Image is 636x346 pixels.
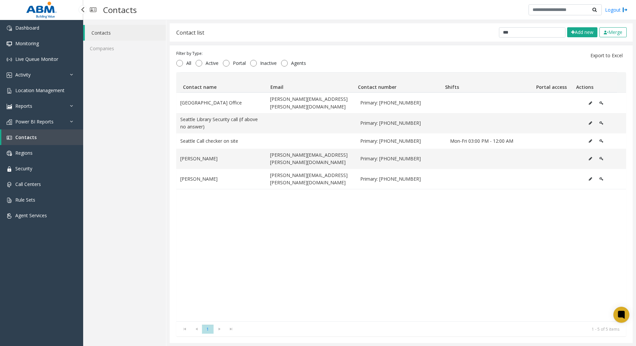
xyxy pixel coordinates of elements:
img: 'icon' [7,166,12,172]
button: Edit Portal Access [596,174,607,184]
kendo-pager-info: 1 - 5 of 5 items [241,326,619,332]
div: Data table [176,72,626,321]
span: Mon-Fri 03:00 PM - 12:00 AM [450,137,532,145]
img: 'icon' [7,151,12,156]
span: Location Management [15,87,65,93]
input: Portal [223,60,230,67]
img: 'icon' [7,26,12,31]
input: All [176,60,183,67]
span: Call Centers [15,181,41,187]
img: 'icon' [7,182,12,187]
img: 'icon' [7,41,12,47]
img: 'icon' [7,104,12,109]
button: Edit [585,154,596,164]
span: Power BI Reports [15,118,54,125]
input: Inactive [250,60,257,67]
button: Edit [585,118,596,128]
img: 'icon' [7,57,12,62]
a: Logout [605,6,628,13]
th: Shifts [442,73,530,92]
img: 'icon' [7,135,12,140]
span: Primary: 571-645-6640 [360,155,442,162]
td: [PERSON_NAME] [176,169,266,189]
td: [PERSON_NAME] [176,149,266,169]
span: Security [15,165,32,172]
button: Edit Portal Access [596,118,607,128]
img: 'icon' [7,198,12,203]
td: [PERSON_NAME][EMAIL_ADDRESS][PERSON_NAME][DOMAIN_NAME] [266,169,356,189]
div: Contact list [176,28,204,37]
img: 'icon' [7,119,12,125]
a: Contacts [85,25,166,41]
a: Contacts [1,129,83,145]
input: Active [196,60,202,67]
td: [GEOGRAPHIC_DATA] Office [176,93,266,113]
span: Portal [230,60,249,67]
th: Contact name [180,73,268,92]
span: Live Queue Monitor [15,56,58,62]
h3: Contacts [100,2,140,18]
span: Activity [15,72,31,78]
th: Contact number [355,73,442,92]
span: Primary: 206-386-4152 [360,99,442,106]
button: Edit Portal Access [596,98,607,108]
input: Agents [281,60,288,67]
span: Active [202,60,222,67]
span: Primary: 206-615-1000 [360,119,442,127]
img: check [604,31,608,35]
button: Merge [599,27,627,37]
span: Inactive [257,60,280,67]
span: Page 1 [202,325,214,334]
img: 'icon' [7,73,12,78]
span: Dashboard [15,25,39,31]
button: Edit Portal Access [596,154,607,164]
span: Reports [15,103,32,109]
td: [PERSON_NAME][EMAIL_ADDRESS][PERSON_NAME][DOMAIN_NAME] [266,93,356,113]
button: Edit [585,98,596,108]
button: Add new [567,27,597,37]
span: Contacts [15,134,37,140]
th: Actions [573,73,617,92]
button: Edit [585,136,596,146]
img: logout [622,6,628,13]
img: 'icon' [7,88,12,93]
span: Monitoring [15,40,39,47]
th: Portal access [530,73,573,92]
span: All [183,60,195,67]
img: 'icon' [7,213,12,219]
span: Primary: 206-386-4152 [360,137,442,145]
span: Rule Sets [15,197,35,203]
span: Primary: 206-571-6868 [360,175,442,183]
th: Email [268,73,355,92]
img: pageIcon [90,2,96,18]
a: Companies [83,41,166,56]
button: Export to Excel [586,50,627,61]
span: Agent Services [15,212,47,219]
button: Edit [585,174,596,184]
td: Seattle Call checker on site [176,133,266,149]
span: Agents [288,60,309,67]
td: [PERSON_NAME][EMAIL_ADDRESS][PERSON_NAME][DOMAIN_NAME] [266,149,356,169]
div: Filter by Type: [176,51,309,57]
td: Seattle Library Security call (if above no answer) [176,113,266,133]
button: Edit Portal Access [596,136,607,146]
span: Regions [15,150,33,156]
